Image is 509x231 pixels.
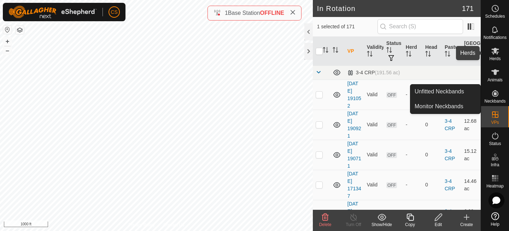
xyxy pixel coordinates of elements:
[415,102,463,111] span: Monitor Neckbands
[260,10,284,16] span: OFFLINE
[491,120,499,125] span: VPs
[452,221,481,228] div: Create
[410,85,480,99] a: Unfitted Neckbands
[3,37,12,46] button: +
[464,56,470,61] p-sorticon: Activate to sort
[347,81,361,109] a: [DATE] 191052
[422,170,442,200] td: 0
[225,10,228,16] span: 1
[384,37,403,66] th: Status
[347,171,361,199] a: [DATE] 171347
[339,221,368,228] div: Turn Off
[406,52,411,58] p-sorticon: Activate to sort
[386,152,397,158] span: OFF
[347,141,361,169] a: [DATE] 190711
[364,140,384,170] td: Valid
[386,122,397,128] span: OFF
[484,35,507,40] span: Notifications
[445,208,455,221] a: 3-4 CRP
[461,110,481,140] td: 12.68 ac
[319,222,332,227] span: Delete
[333,48,338,54] p-sorticon: Activate to sort
[375,70,400,75] span: (191.56 ac)
[8,6,97,18] img: Gallagher Logo
[489,142,501,146] span: Status
[3,25,12,34] button: Reset Map
[461,37,481,66] th: [GEOGRAPHIC_DATA] Area
[484,99,505,103] span: Neckbands
[347,111,361,139] a: [DATE] 190921
[445,118,455,131] a: 3-4 CRP
[424,221,452,228] div: Edit
[491,163,499,167] span: Infra
[410,99,480,114] a: Monitor Neckbands
[317,23,378,30] span: 1 selected of 171
[406,181,420,189] div: -
[364,110,384,140] td: Valid
[461,140,481,170] td: 15.12 ac
[367,52,373,58] p-sorticon: Activate to sort
[489,57,501,61] span: Herds
[422,37,442,66] th: Head
[422,200,442,230] td: 0
[347,201,361,229] a: [DATE] 171208
[461,80,481,110] td: 16.65 ac
[16,26,24,34] button: Map Layers
[415,87,464,96] span: Unfitted Neckbands
[228,10,260,16] span: Base Station
[461,170,481,200] td: 14.46 ac
[422,140,442,170] td: 0
[445,148,455,161] a: 3-4 CRP
[485,14,505,18] span: Schedules
[422,80,442,110] td: 0
[491,222,499,226] span: Help
[461,200,481,230] td: 6.99 ac
[406,151,420,158] div: -
[386,182,397,188] span: OFF
[406,91,420,98] div: -
[445,178,455,191] a: 3-4 CRP
[422,110,442,140] td: 0
[425,52,431,58] p-sorticon: Activate to sort
[364,37,384,66] th: Validity
[406,121,420,128] div: -
[111,8,117,16] span: CS
[128,222,155,228] a: Privacy Policy
[445,52,450,58] p-sorticon: Activate to sort
[481,209,509,229] a: Help
[345,37,364,66] th: VP
[462,3,474,14] span: 171
[364,80,384,110] td: Valid
[323,48,328,54] p-sorticon: Activate to sort
[403,37,422,66] th: Herd
[386,48,392,54] p-sorticon: Activate to sort
[347,70,400,76] div: 3-4 CRP
[396,221,424,228] div: Copy
[163,222,184,228] a: Contact Us
[378,19,463,34] input: Search (S)
[3,46,12,55] button: –
[487,78,503,82] span: Animals
[364,200,384,230] td: Valid
[486,184,504,188] span: Heatmap
[386,92,397,98] span: OFF
[442,37,461,66] th: Pasture
[368,221,396,228] div: Show/Hide
[364,170,384,200] td: Valid
[317,4,462,13] h2: In Rotation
